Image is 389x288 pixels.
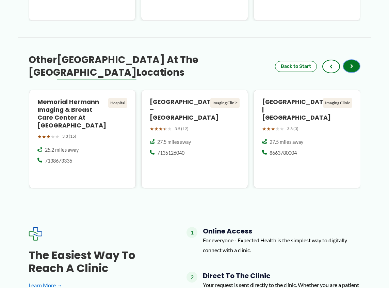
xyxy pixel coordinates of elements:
[29,227,42,241] img: Expected Healthcare Logo
[51,132,55,141] span: ★
[150,124,154,133] span: ★
[322,60,340,73] button: ‹
[330,62,333,71] span: ‹
[271,124,275,133] span: ★
[287,125,298,133] span: 3.3 (3)
[62,133,76,140] span: 3.3 (15)
[323,98,352,108] div: Imaging Clinic
[29,90,136,188] a: Memorial Hermann Imaging & Breast Care Center at [GEOGRAPHIC_DATA] Hospital ★★★★★ 3.3 (15) 25.2 m...
[270,150,297,156] span: 8663780004
[275,61,317,72] button: Back to Start
[187,272,197,283] span: 2
[29,54,275,79] h3: Other Locations
[46,132,51,141] span: ★
[254,90,360,188] a: [GEOGRAPHIC_DATA] | [GEOGRAPHIC_DATA] Imaging Clinic ★★★★★ 3.3 (3) 27.5 miles away 8663780004
[45,157,72,164] span: 7138673336
[159,124,163,133] span: ★
[29,53,198,79] span: [GEOGRAPHIC_DATA] at The [GEOGRAPHIC_DATA]
[157,150,184,156] span: 7135126040
[108,98,127,108] div: Hospital
[350,62,353,70] span: ›
[163,124,167,133] span: ★
[343,59,360,73] button: ›
[55,132,60,141] span: ★
[210,98,240,108] div: Imaging Clinic
[37,98,106,129] h4: Memorial Hermann Imaging & Breast Care Center at [GEOGRAPHIC_DATA]
[157,139,191,146] span: 27.5 miles away
[270,139,303,146] span: 27.5 miles away
[154,124,159,133] span: ★
[37,132,42,141] span: ★
[266,124,271,133] span: ★
[262,98,320,122] h4: [GEOGRAPHIC_DATA] | [GEOGRAPHIC_DATA]
[280,124,284,133] span: ★
[45,147,79,153] span: 25.2 miles away
[203,235,360,255] p: For everyone - Expected Health is the simplest way to digitally connect with a clinic.
[175,125,189,133] span: 3.5 (12)
[187,227,197,238] span: 1
[203,227,360,235] h4: Online Access
[262,124,266,133] span: ★
[203,272,360,280] h4: Direct to the Clinic
[29,249,165,275] h3: The Easiest Way to Reach a Clinic
[167,124,172,133] span: ★
[42,132,46,141] span: ★
[150,98,208,122] h4: [GEOGRAPHIC_DATA] – [GEOGRAPHIC_DATA]
[275,124,280,133] span: ★
[141,90,248,188] a: [GEOGRAPHIC_DATA] – [GEOGRAPHIC_DATA] Imaging Clinic ★★★★★ 3.5 (12) 27.5 miles away 7135126040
